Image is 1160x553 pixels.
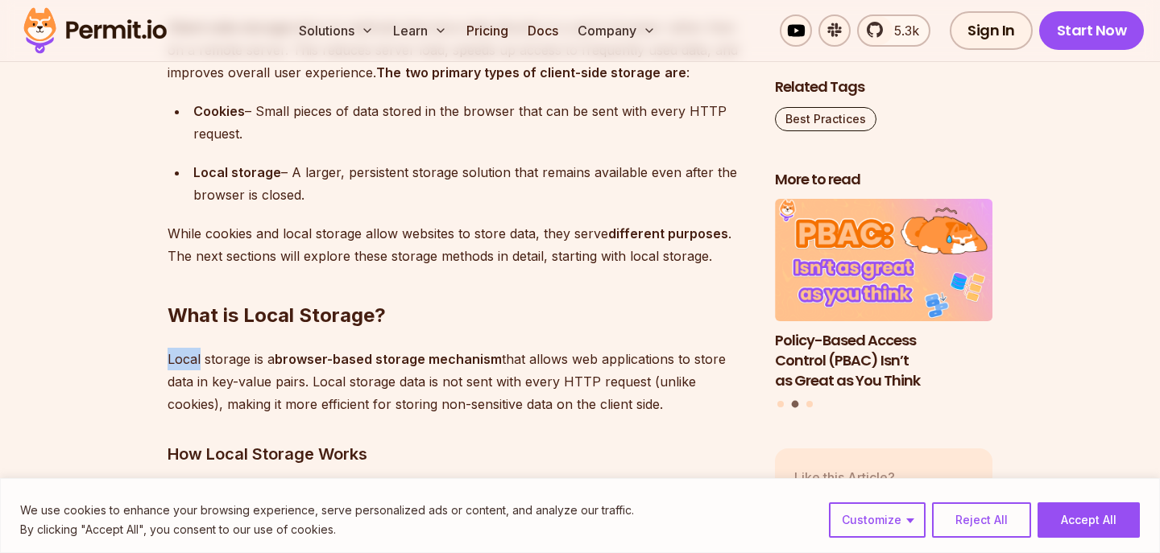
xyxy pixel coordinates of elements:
li: 2 of 3 [775,200,992,391]
a: Docs [521,14,565,47]
strong: Local storage [193,164,281,180]
strong: are [665,64,686,80]
div: Posts [775,200,992,411]
strong: The [376,64,401,80]
a: Best Practices [775,107,876,131]
strong: Cookies [193,103,245,119]
p: By clicking "Accept All", you consent to our use of cookies. [20,520,634,539]
button: Go to slide 2 [792,401,799,408]
strong: different purposes [608,225,728,241]
span: 5.3k [884,21,919,40]
img: Permit logo [16,3,174,58]
button: Learn [387,14,454,47]
h3: How Local Storage Works [168,441,749,467]
h3: Policy-Based Access Control (PBAC) Isn’t as Great as You Think [775,331,992,390]
p: We use cookies to enhance your browsing experience, serve personalized ads or content, and analyz... [20,501,634,520]
h2: Related Tags [775,77,992,97]
a: 5.3k [857,14,930,47]
div: – A larger, persistent storage solution that remains available even after the browser is closed. [193,161,749,206]
h2: What is Local Storage? [168,238,749,328]
img: Policy-Based Access Control (PBAC) Isn’t as Great as You Think [775,200,992,322]
a: Sign In [950,11,1033,50]
button: Go to slide 1 [777,401,784,407]
p: Like this Article? [794,468,914,487]
a: Pricing [460,14,515,47]
div: – Small pieces of data stored in the browser that can be sent with every HTTP request. [193,100,749,145]
strong: browser-based storage mechanism [275,351,502,367]
button: Accept All [1038,502,1140,538]
button: Solutions [292,14,380,47]
h2: More to read [775,170,992,190]
p: Local storage is a that allows web applications to store data in key-value pairs. Local storage d... [168,348,749,415]
button: Customize [829,502,926,538]
strong: two primary types of client-side storage [405,64,661,80]
a: Policy-Based Access Control (PBAC) Isn’t as Great as You ThinkPolicy-Based Access Control (PBAC) ... [775,200,992,391]
button: Reject All [932,502,1031,538]
button: Go to slide 3 [806,401,813,407]
a: Start Now [1039,11,1145,50]
p: While cookies and local storage allow websites to store data, they serve . The next sections will... [168,222,749,267]
button: Company [571,14,662,47]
